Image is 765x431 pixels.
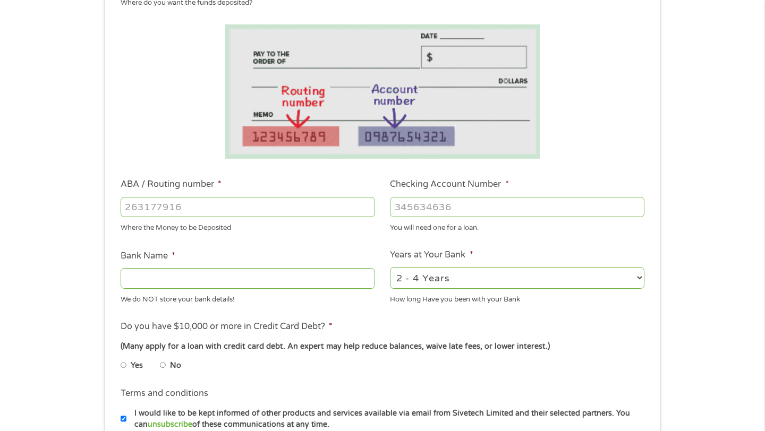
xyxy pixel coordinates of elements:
[121,251,175,262] label: Bank Name
[390,219,644,234] div: You will need one for a loan.
[390,249,473,261] label: Years at Your Bank
[121,388,208,399] label: Terms and conditions
[121,290,375,305] div: We do NOT store your bank details!
[148,420,192,429] a: unsubscribe
[131,360,143,372] label: Yes
[121,219,375,234] div: Where the Money to be Deposited
[225,24,540,159] img: Routing number location
[121,179,222,190] label: ABA / Routing number
[390,290,644,305] div: How long Have you been with your Bank
[121,321,333,332] label: Do you have $10,000 or more in Credit Card Debt?
[390,197,644,217] input: 345634636
[170,360,181,372] label: No
[121,341,644,352] div: (Many apply for a loan with credit card debt. An expert may help reduce balances, waive late fees...
[121,197,375,217] input: 263177916
[390,179,508,190] label: Checking Account Number
[126,408,648,430] label: I would like to be kept informed of other products and services available via email from Sivetech...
